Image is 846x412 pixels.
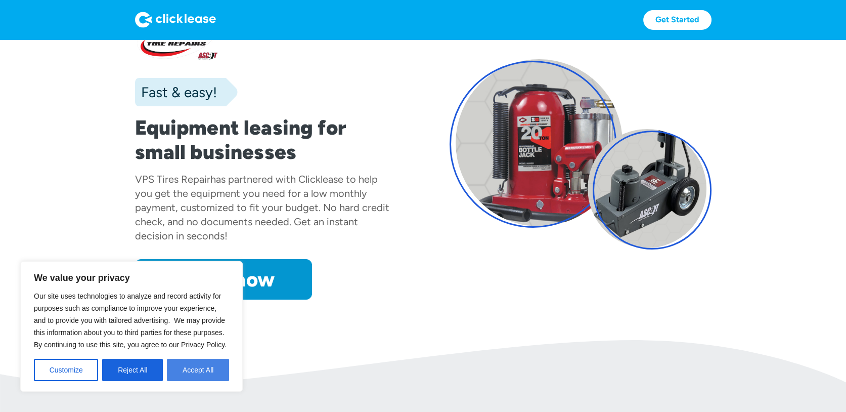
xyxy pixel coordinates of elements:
[135,173,389,242] div: has partnered with Clicklease to help you get the equipment you need for a low monthly payment, c...
[135,173,210,185] div: VPS Tires Repair
[643,10,711,30] a: Get Started
[167,359,229,381] button: Accept All
[34,359,98,381] button: Customize
[34,292,227,349] span: Our site uses technologies to analyze and record activity for purposes such as compliance to impr...
[102,359,163,381] button: Reject All
[135,115,397,164] h1: Equipment leasing for small businesses
[34,272,229,284] p: We value your privacy
[20,261,243,392] div: We value your privacy
[135,12,216,28] img: Logo
[135,259,312,300] a: Apply now
[135,82,217,102] div: Fast & easy!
